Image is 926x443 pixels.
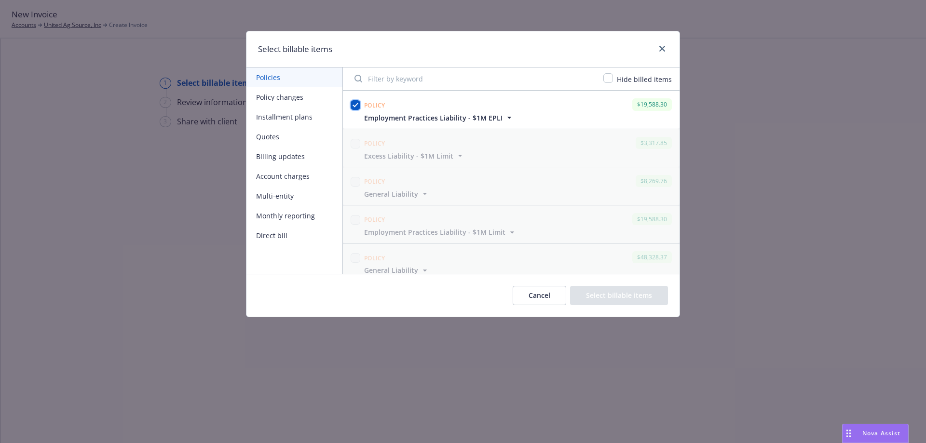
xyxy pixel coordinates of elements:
[842,424,909,443] button: Nova Assist
[258,43,332,55] h1: Select billable items
[364,215,385,224] span: Policy
[632,251,672,263] div: $48,328.37
[246,166,342,186] button: Account charges
[246,67,342,87] button: Policies
[364,177,385,186] span: Policy
[364,265,430,275] button: General Liability
[636,137,672,149] div: $3,317.85
[364,227,505,237] span: Employment Practices Liability - $1M Limit
[364,113,514,123] button: Employment Practices Liability - $1M EPLI
[364,254,385,262] span: Policy
[513,286,566,305] button: Cancel
[364,189,430,199] button: General Liability
[343,129,680,167] span: Policy$3,317.85Excess Liability - $1M Limit
[632,213,672,225] div: $19,588.30
[617,75,672,84] span: Hide billed items
[364,265,418,275] span: General Liability
[246,87,342,107] button: Policy changes
[364,101,385,109] span: Policy
[364,139,385,148] span: Policy
[364,151,465,161] button: Excess Liability - $1M Limit
[343,243,680,281] span: Policy$48,328.37General Liability
[246,226,342,245] button: Direct bill
[364,151,453,161] span: Excess Liability - $1M Limit
[343,167,680,205] span: Policy$8,269.76General Liability
[246,206,342,226] button: Monthly reporting
[246,107,342,127] button: Installment plans
[843,424,855,443] div: Drag to move
[656,43,668,54] a: close
[364,227,517,237] button: Employment Practices Liability - $1M Limit
[632,98,672,110] div: $19,588.30
[246,147,342,166] button: Billing updates
[862,429,900,437] span: Nova Assist
[246,186,342,206] button: Multi-entity
[343,205,680,243] span: Policy$19,588.30Employment Practices Liability - $1M Limit
[349,69,598,88] input: Filter by keyword
[636,175,672,187] div: $8,269.76
[246,127,342,147] button: Quotes
[364,189,418,199] span: General Liability
[364,113,503,123] span: Employment Practices Liability - $1M EPLI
